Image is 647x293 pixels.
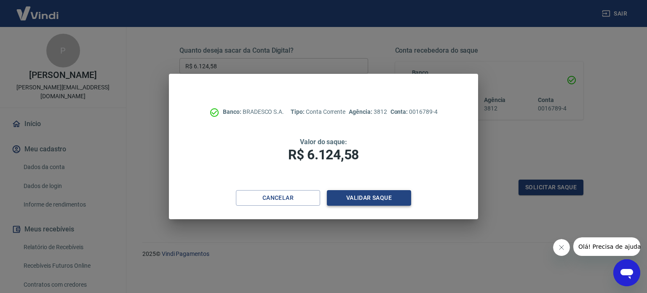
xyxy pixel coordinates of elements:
span: Conta: [390,108,409,115]
span: R$ 6.124,58 [288,147,359,163]
iframe: Fechar mensagem [553,239,570,256]
span: Tipo: [291,108,306,115]
iframe: Mensagem da empresa [573,237,640,256]
iframe: Botão para abrir a janela de mensagens [613,259,640,286]
span: Banco: [223,108,243,115]
span: Valor do saque: [300,138,347,146]
span: Agência: [349,108,374,115]
p: 3812 [349,108,387,116]
button: Cancelar [236,190,320,206]
p: BRADESCO S.A. [223,108,284,116]
p: Conta Corrente [291,108,345,116]
button: Validar saque [327,190,411,206]
p: 0016789-4 [390,108,438,116]
span: Olá! Precisa de ajuda? [5,6,71,13]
